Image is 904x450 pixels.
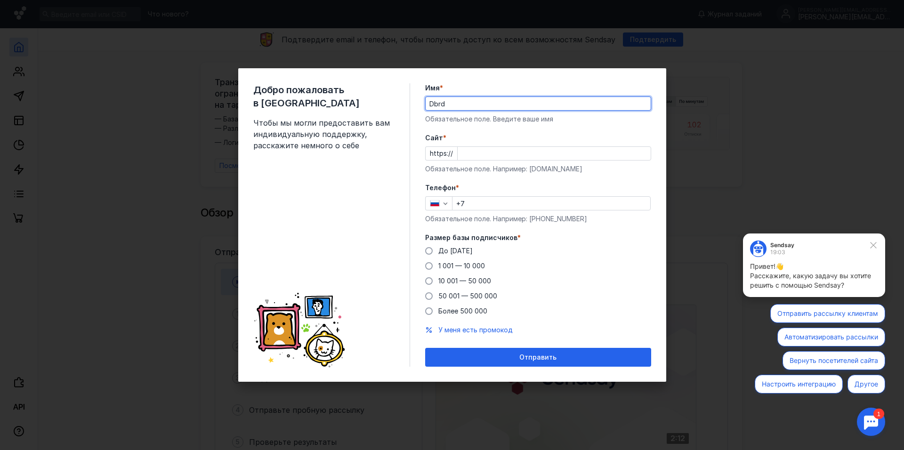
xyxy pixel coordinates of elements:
[438,277,491,285] span: 10 001 — 50 000
[438,247,473,255] span: До [DATE]
[425,133,443,143] span: Cайт
[519,354,557,362] span: Отправить
[425,214,651,224] div: Обязательное поле. Например: [PHONE_NUMBER]
[37,21,61,27] div: 19:03
[425,183,456,193] span: Телефон
[438,326,513,334] span: У меня есть промокод
[438,325,513,335] button: У меня есть промокод
[438,307,487,315] span: Более 500 000
[425,83,440,93] span: Имя
[21,146,109,165] button: Настроить интеграцию
[253,83,395,110] span: Добро пожаловать в [GEOGRAPHIC_DATA]
[253,117,395,151] span: Чтобы мы могли предоставить вам индивидуальную поддержку, расскажите немного о себе
[16,33,145,43] p: Привет!👋
[114,146,152,165] button: Другое
[438,292,497,300] span: 50 001 — 500 000
[49,123,152,142] button: Вернуть посетителей сайта
[16,43,145,62] p: Расскажите, какую задачу вы хотите решить с помощью Sendsay?
[44,99,152,118] button: Автоматизировать рассылки
[21,6,32,16] div: 1
[425,233,517,242] span: Размер базы подписчиков
[425,164,651,174] div: Обязательное поле. Например: [DOMAIN_NAME]
[425,348,651,367] button: Отправить
[438,262,485,270] span: 1 001 — 10 000
[425,114,651,124] div: Обязательное поле. Введите ваше имя
[37,14,61,20] div: Sendsay
[37,76,152,95] button: Отправить рассылку клиентам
